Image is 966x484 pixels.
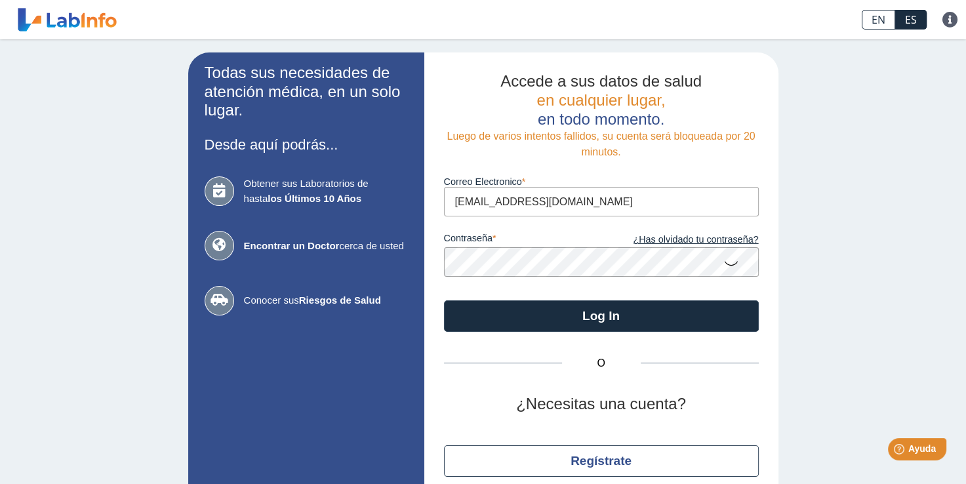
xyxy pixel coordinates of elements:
a: ES [895,10,927,30]
b: Riesgos de Salud [299,294,381,306]
span: O [562,355,641,371]
span: Luego de varios intentos fallidos, su cuenta será bloqueada por 20 minutos. [447,131,755,157]
span: cerca de usted [244,239,408,254]
a: EN [862,10,895,30]
span: Conocer sus [244,293,408,308]
h2: Todas sus necesidades de atención médica, en un solo lugar. [205,64,408,120]
span: en cualquier lugar, [536,91,665,109]
span: en todo momento. [538,110,664,128]
label: Correo Electronico [444,176,759,187]
span: Obtener sus Laboratorios de hasta [244,176,408,206]
span: Accede a sus datos de salud [500,72,702,90]
button: Log In [444,300,759,332]
button: Regístrate [444,445,759,477]
b: Encontrar un Doctor [244,240,340,251]
h2: ¿Necesitas una cuenta? [444,395,759,414]
a: ¿Has olvidado tu contraseña? [601,233,759,247]
h3: Desde aquí podrás... [205,136,408,153]
label: contraseña [444,233,601,247]
iframe: Help widget launcher [849,433,952,470]
b: los Últimos 10 Años [268,193,361,204]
